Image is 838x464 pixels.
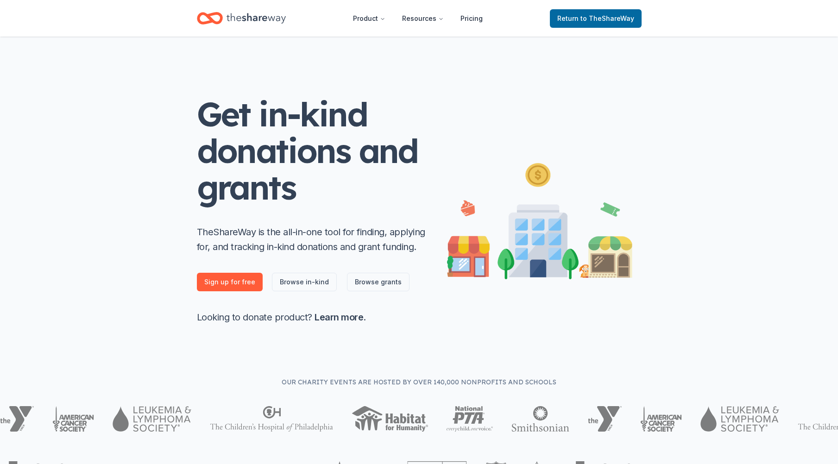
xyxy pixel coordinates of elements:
span: Return [557,13,634,24]
span: to TheShareWay [580,14,634,22]
img: The Children's Hospital of Philadelphia [210,406,333,432]
img: American Cancer Society [640,406,682,432]
a: Learn more [315,312,363,323]
a: Pricing [453,9,490,28]
img: Leukemia & Lymphoma Society [113,406,191,432]
img: Smithsonian [511,406,569,432]
a: Browse grants [347,273,410,291]
img: Illustration for landing page [447,159,632,279]
nav: Main [346,7,490,29]
img: Habitat for Humanity [352,406,428,432]
a: Returnto TheShareWay [550,9,642,28]
img: Leukemia & Lymphoma Society [700,406,779,432]
a: Browse in-kind [272,273,337,291]
img: National PTA [447,406,493,432]
img: YMCA [588,406,622,432]
p: TheShareWay is the all-in-one tool for finding, applying for, and tracking in-kind donations and ... [197,225,428,254]
button: Resources [395,9,451,28]
img: American Cancer Society [52,406,95,432]
a: Sign up for free [197,273,263,291]
a: Home [197,7,286,29]
h1: Get in-kind donations and grants [197,96,428,206]
p: Looking to donate product? . [197,310,428,325]
button: Product [346,9,393,28]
